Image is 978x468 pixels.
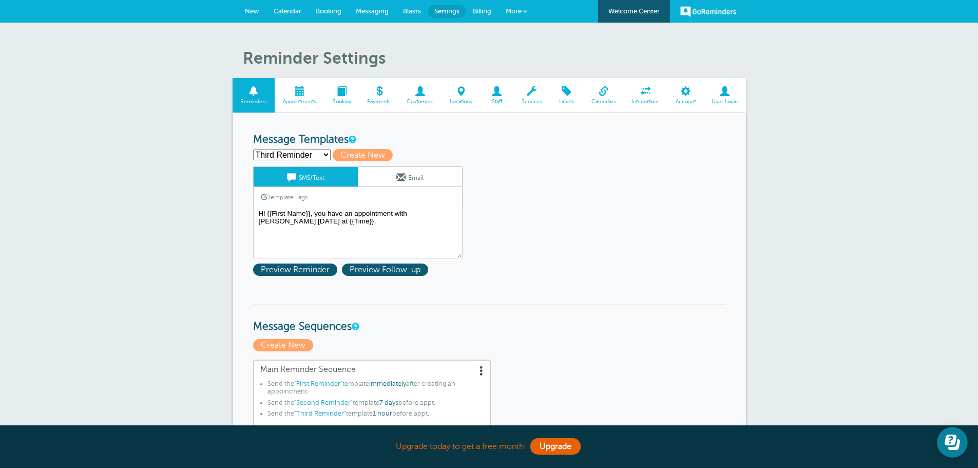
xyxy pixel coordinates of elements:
[316,7,341,15] span: Booking
[555,99,578,105] span: Labels
[238,99,270,105] span: Reminders
[333,151,397,160] a: Create New
[254,187,315,207] a: Template Tags
[245,7,259,15] span: New
[274,7,301,15] span: Calendar
[668,78,704,113] a: Account
[294,410,346,417] span: "Third Reminder"
[480,78,513,113] a: Staff
[254,167,358,186] a: SMS/Text
[588,99,619,105] span: Calendars
[624,78,668,113] a: Integrations
[937,427,968,458] iframe: Resource center
[342,264,428,276] span: Preview Follow-up
[404,99,437,105] span: Customers
[369,380,406,387] span: immediately
[267,399,484,410] li: Send the template before appt.
[365,99,394,105] span: Payments
[434,7,459,15] span: Settings
[373,410,392,417] span: 1 hour
[253,207,463,258] textarea: Hi {{First Name}}, your appointment with [PERSON_NAME] has been scheduled for {{Time}} on {{Date}}.
[473,7,491,15] span: Billing
[358,167,462,186] a: Email
[329,99,354,105] span: Booking
[253,341,316,350] a: Create New
[233,436,746,458] div: Upgrade today to get a free month!
[513,78,550,113] a: Services
[349,136,355,143] a: This is the wording for your reminder and follow-up messages. You can create multiple templates i...
[704,78,746,113] a: User Login
[379,399,398,406] span: 7 days
[485,99,508,105] span: Staff
[673,99,699,105] span: Account
[428,5,466,18] a: Settings
[356,7,389,15] span: Messaging
[519,99,545,105] span: Services
[709,99,741,105] span: User Login
[243,48,746,68] h1: Reminder Settings
[359,78,399,113] a: Payments
[629,99,663,105] span: Integrations
[253,264,337,276] span: Preview Reminder
[253,360,491,426] a: Main Reminder Sequence Send the"First Reminder"templateimmediatelyafter creating an appointment.S...
[342,265,431,274] a: Preview Follow-up
[253,339,313,351] span: Create New
[253,265,342,274] a: Preview Reminder
[403,7,421,15] span: Blasts
[324,78,359,113] a: Booking
[399,78,442,113] a: Customers
[280,99,319,105] span: Appointments
[506,7,522,15] span: More
[583,78,624,113] a: Calendars
[267,380,484,399] li: Send the template after creating an appointment.
[294,380,342,387] span: "First Reminder"
[352,323,358,330] a: Message Sequences allow you to setup multiple reminder schedules that can use different Message T...
[530,438,581,455] a: Upgrade
[333,149,393,161] span: Create New
[260,365,484,375] span: Main Reminder Sequence
[253,304,725,333] h3: Message Sequences
[267,410,484,421] li: Send the template before appt.
[275,78,324,113] a: Appointments
[550,78,583,113] a: Labels
[447,99,475,105] span: Locations
[253,134,725,146] h3: Message Templates
[442,78,481,113] a: Locations
[294,399,353,406] span: "Second Reminder"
